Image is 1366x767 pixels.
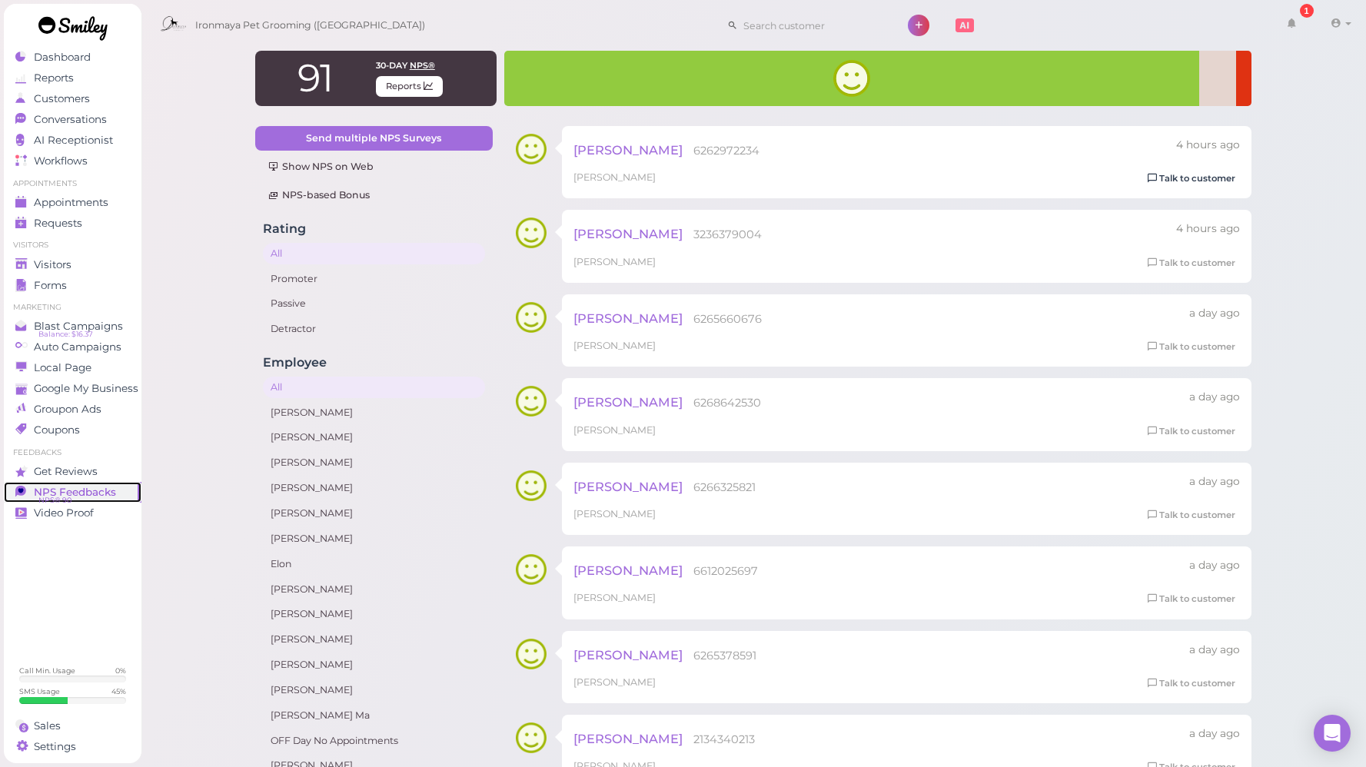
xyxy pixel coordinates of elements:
[573,479,683,494] span: [PERSON_NAME]
[34,361,91,374] span: Local Page
[263,427,485,448] a: [PERSON_NAME]
[34,92,90,105] span: Customers
[34,51,91,64] span: Dashboard
[263,629,485,650] a: [PERSON_NAME]
[4,736,141,757] a: Settings
[4,316,141,337] a: Blast Campaigns Balance: $16.37
[693,564,758,578] span: 6612025697
[573,340,656,351] span: [PERSON_NAME]
[573,394,683,410] span: [PERSON_NAME]
[693,312,762,326] span: 6265660676
[1143,507,1240,523] a: Talk to customer
[34,217,82,230] span: Requests
[34,196,108,209] span: Appointments
[34,403,101,416] span: Groupon Ads
[1189,558,1240,573] div: 09/10 02:37pm
[573,310,683,326] span: [PERSON_NAME]
[263,579,485,600] a: [PERSON_NAME]
[19,666,75,676] div: Call Min. Usage
[34,382,138,395] span: Google My Business
[263,243,485,264] a: All
[34,740,76,753] span: Settings
[573,731,683,746] span: [PERSON_NAME]
[1189,474,1240,490] div: 09/10 02:50pm
[573,647,683,662] span: [PERSON_NAME]
[268,160,480,174] div: Show NPS on Web
[4,192,141,213] a: Appointments
[111,686,126,696] div: 45 %
[115,666,126,676] div: 0 %
[34,279,67,292] span: Forms
[19,686,60,696] div: SMS Usage
[693,480,756,494] span: 6266325821
[1143,676,1240,692] a: Talk to customer
[4,399,141,420] a: Groupon Ads
[38,494,71,506] span: NPS® 90
[573,171,656,183] span: [PERSON_NAME]
[34,320,123,333] span: Blast Campaigns
[4,130,141,151] a: AI Receptionist
[1176,138,1240,153] div: 09/11 12:54pm
[38,328,93,340] span: Balance: $16.37
[4,461,141,482] a: Get Reviews
[263,452,485,473] a: [PERSON_NAME]
[263,503,485,524] a: [PERSON_NAME]
[263,268,485,290] a: Promoter
[376,60,407,71] span: 30-day
[4,88,141,109] a: Customers
[4,240,141,251] li: Visitors
[4,302,141,313] li: Marketing
[1143,339,1240,355] a: Talk to customer
[4,357,141,378] a: Local Page
[34,340,121,354] span: Auto Campaigns
[693,144,759,158] span: 6262972234
[4,503,141,523] a: Video Proof
[195,4,425,47] span: Ironmaya Pet Grooming ([GEOGRAPHIC_DATA])
[1189,642,1240,658] div: 09/10 01:51pm
[4,68,141,88] a: Reports
[738,13,887,38] input: Search customer
[4,275,141,296] a: Forms
[263,293,485,314] a: Passive
[4,716,141,736] a: Sales
[573,676,656,688] span: [PERSON_NAME]
[297,55,333,101] span: 91
[376,76,443,97] span: Reports
[255,126,493,151] a: Send multiple NPS Surveys
[263,730,485,752] a: OFF Day No Appointments
[34,258,71,271] span: Visitors
[573,592,656,603] span: [PERSON_NAME]
[263,679,485,701] a: [PERSON_NAME]
[4,47,141,68] a: Dashboard
[4,109,141,130] a: Conversations
[1143,255,1240,271] a: Talk to customer
[4,178,141,189] li: Appointments
[34,506,94,520] span: Video Proof
[1189,726,1240,742] div: 09/10 01:44pm
[1143,171,1240,187] a: Talk to customer
[1143,591,1240,607] a: Talk to customer
[263,402,485,423] a: [PERSON_NAME]
[1314,715,1351,752] div: Open Intercom Messenger
[34,465,98,478] span: Get Reviews
[263,705,485,726] a: [PERSON_NAME] Ma
[4,482,141,503] a: NPS Feedbacks NPS® 90
[4,254,141,275] a: Visitors
[263,553,485,575] a: Elon
[4,447,141,458] li: Feedbacks
[4,151,141,171] a: Workflows
[263,221,485,236] h4: Rating
[573,563,683,578] span: [PERSON_NAME]
[263,355,485,370] h4: Employee
[1189,306,1240,321] div: 09/10 06:21pm
[573,142,683,158] span: [PERSON_NAME]
[34,154,88,168] span: Workflows
[34,71,74,85] span: Reports
[4,337,141,357] a: Auto Campaigns
[693,227,762,241] span: 3236379004
[263,377,485,398] a: All
[4,420,141,440] a: Coupons
[34,486,116,499] span: NPS Feedbacks
[4,378,141,399] a: Google My Business
[34,134,113,147] span: AI Receptionist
